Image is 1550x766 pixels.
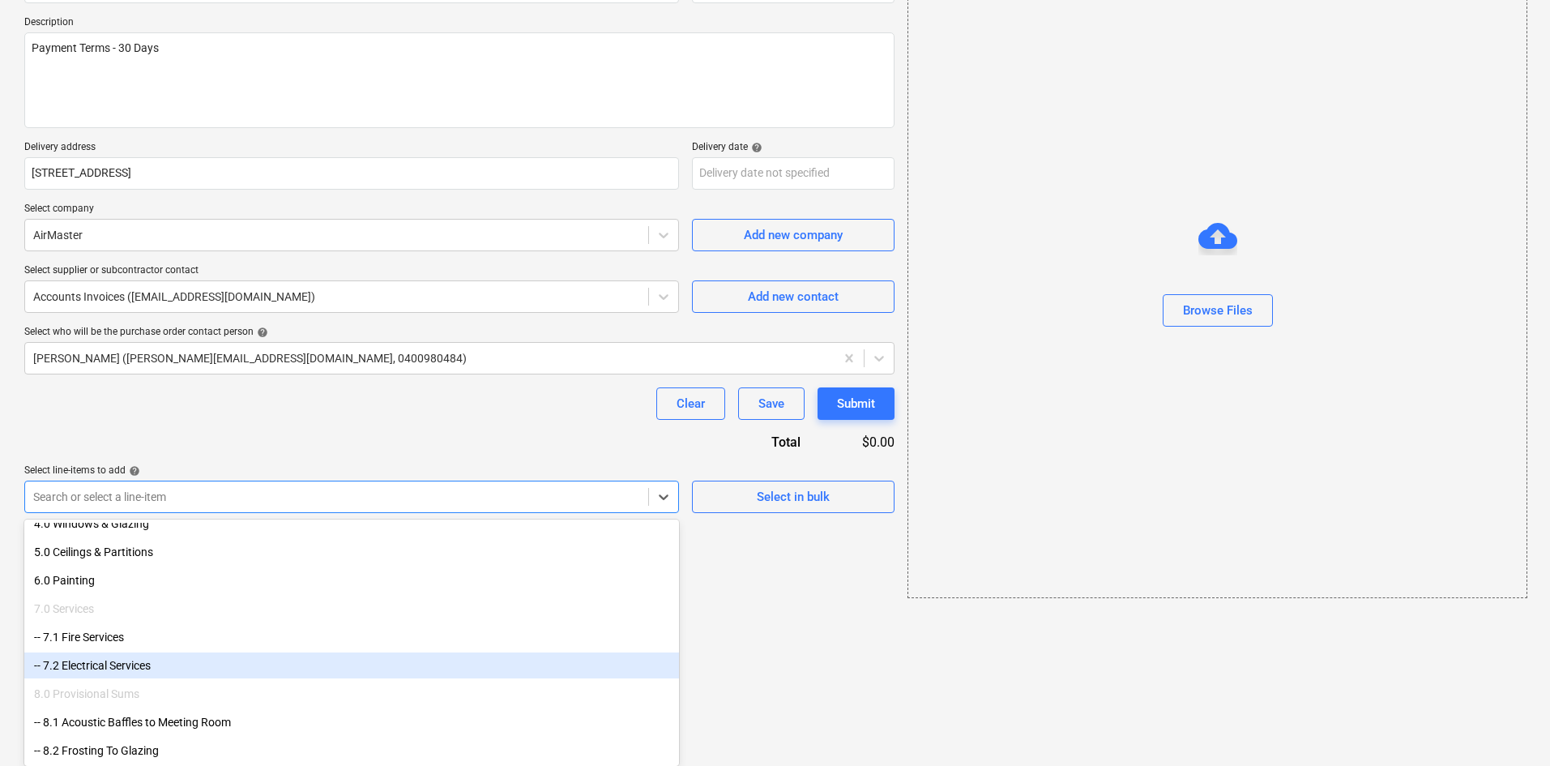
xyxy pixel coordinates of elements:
div: -- 8.2 Frosting To Glazing [24,738,679,764]
div: -- 8.1 Acoustic Baffles to Meeting Room [24,709,679,735]
input: Delivery address [24,157,679,190]
button: Select in bulk [692,481,895,513]
div: Submit [837,393,875,414]
div: 5.0 Ceilings & Partitions [24,539,679,565]
div: -- 7.2 Electrical Services [24,653,679,678]
div: Total [684,433,826,451]
div: Browse Files [1183,300,1253,321]
button: Clear [656,387,725,420]
span: help [254,327,268,338]
div: -- 7.1 Fire Services [24,624,679,650]
span: help [748,142,762,153]
div: Clear [677,393,705,414]
button: Add new contact [692,280,895,313]
div: Select line-items to add [24,464,679,477]
button: Submit [818,387,895,420]
input: Delivery date not specified [692,157,895,190]
p: Select supplier or subcontractor contact [24,264,679,280]
p: Description [24,16,895,32]
div: 6.0 Painting [24,567,679,593]
textarea: Payment Terms - 30 Days [24,32,895,128]
button: Browse Files [1163,294,1273,327]
div: 4.0 Windows & Glazing [24,511,679,537]
div: 7.0 Services [24,596,679,622]
div: $0.00 [826,433,895,451]
iframe: Chat Widget [1469,688,1550,766]
div: Delivery date [692,141,895,154]
div: 8.0 Provisional Sums [24,681,679,707]
div: Add new company [744,225,843,246]
div: Save [758,393,784,414]
div: Select in bulk [757,486,830,507]
div: Add new contact [748,286,839,307]
p: Select company [24,203,679,219]
p: Delivery address [24,141,679,157]
button: Save [738,387,805,420]
span: help [126,465,140,477]
div: Select who will be the purchase order contact person [24,326,895,339]
button: Add new company [692,219,895,251]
